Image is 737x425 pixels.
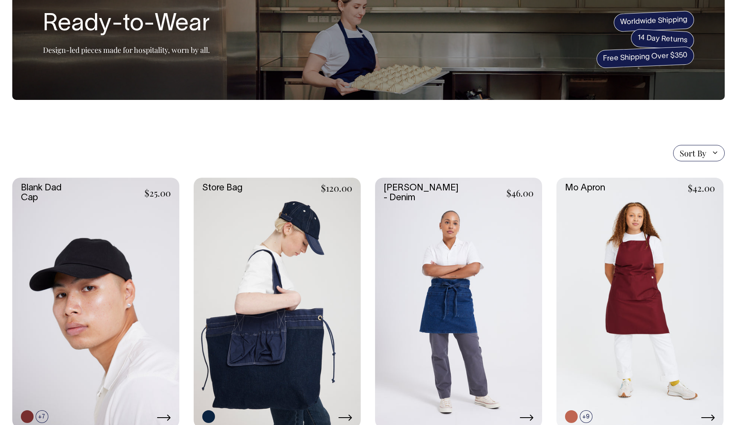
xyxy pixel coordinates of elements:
span: Free Shipping Over $350 [596,46,694,68]
span: Worldwide Shipping [613,11,694,32]
span: 14 Day Returns [631,29,694,50]
p: Design-led pieces made for hospitality, worn by all. [43,45,210,55]
span: +9 [580,410,592,423]
span: +7 [36,410,48,423]
h1: Ready-to-Wear [43,11,210,38]
span: Sort By [680,148,706,158]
